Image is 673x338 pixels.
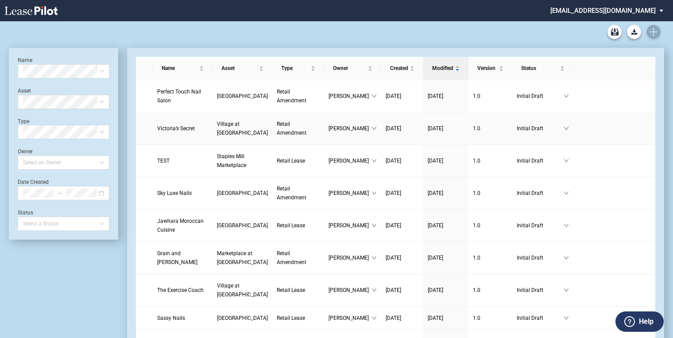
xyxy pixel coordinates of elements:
[277,186,306,201] span: Retail Amendment
[277,120,320,137] a: Retail Amendment
[217,281,268,299] a: Village at [GEOGRAPHIC_DATA]
[564,315,569,321] span: down
[217,315,268,321] span: Pavilion Plaza West
[157,315,185,321] span: Sassy Nails
[217,222,268,229] span: Westgate Shopping Center
[386,92,419,101] a: [DATE]
[564,126,569,131] span: down
[213,57,272,80] th: Asset
[428,125,443,132] span: [DATE]
[428,287,443,293] span: [DATE]
[390,64,408,73] span: Created
[386,222,401,229] span: [DATE]
[277,249,320,267] a: Retail Amendment
[18,210,33,216] label: Status
[371,158,377,163] span: down
[217,93,268,99] span: Paradise Valley Plaza
[324,57,381,80] th: Owner
[371,255,377,260] span: down
[517,124,564,133] span: Initial Draft
[428,189,464,198] a: [DATE]
[217,189,268,198] a: [GEOGRAPHIC_DATA]
[329,156,371,165] span: [PERSON_NAME]
[217,92,268,101] a: [GEOGRAPHIC_DATA]
[386,287,401,293] span: [DATE]
[473,156,508,165] a: 1.0
[329,253,371,262] span: [PERSON_NAME]
[18,148,33,155] label: Owner
[329,189,371,198] span: [PERSON_NAME]
[517,92,564,101] span: Initial Draft
[428,190,443,196] span: [DATE]
[386,190,401,196] span: [DATE]
[468,57,512,80] th: Version
[157,250,197,265] span: Grain and Berry
[371,126,377,131] span: down
[473,222,480,229] span: 1 . 0
[217,250,268,265] span: Marketplace at Highland Village
[627,25,641,39] button: Download Blank Form
[473,189,508,198] a: 1.0
[277,314,320,322] a: Retail Lease
[157,87,208,105] a: Perfect Touch Nail Salon
[428,255,443,261] span: [DATE]
[221,64,257,73] span: Asset
[428,221,464,230] a: [DATE]
[277,184,320,202] a: Retail Amendment
[329,314,371,322] span: [PERSON_NAME]
[473,255,480,261] span: 1 . 0
[277,158,305,164] span: Retail Lease
[386,255,401,261] span: [DATE]
[512,57,573,80] th: Status
[371,315,377,321] span: down
[57,190,63,196] span: swap-right
[639,316,654,327] label: Help
[473,125,480,132] span: 1 . 0
[473,287,480,293] span: 1 . 0
[473,158,480,164] span: 1 . 0
[57,190,63,196] span: to
[381,57,423,80] th: Created
[473,286,508,295] a: 1.0
[428,93,443,99] span: [DATE]
[473,190,480,196] span: 1 . 0
[517,189,564,198] span: Initial Draft
[386,314,419,322] a: [DATE]
[157,158,170,164] span: TEST
[157,249,208,267] a: Grain and [PERSON_NAME]
[329,221,371,230] span: [PERSON_NAME]
[217,283,268,298] span: Village at Stone Oak
[428,158,443,164] span: [DATE]
[153,57,213,80] th: Name
[277,89,306,104] span: Retail Amendment
[607,25,622,39] a: Archive
[157,190,192,196] span: Sky Luxe Nails
[281,64,309,73] span: Type
[217,249,268,267] a: Marketplace at [GEOGRAPHIC_DATA]
[18,57,32,63] label: Name
[564,223,569,228] span: down
[564,93,569,99] span: down
[157,314,208,322] a: Sassy Nails
[157,189,208,198] a: Sky Luxe Nails
[473,314,508,322] a: 1.0
[157,156,208,165] a: TEST
[371,287,377,293] span: down
[386,156,419,165] a: [DATE]
[157,124,208,133] a: Victoria’s Secret
[386,124,419,133] a: [DATE]
[517,253,564,262] span: Initial Draft
[333,64,366,73] span: Owner
[277,222,305,229] span: Retail Lease
[162,64,197,73] span: Name
[477,64,497,73] span: Version
[428,92,464,101] a: [DATE]
[386,158,401,164] span: [DATE]
[157,218,204,233] span: Jawhara Moroccan Cuisine
[329,92,371,101] span: [PERSON_NAME]
[217,221,268,230] a: [GEOGRAPHIC_DATA]
[432,64,453,73] span: Modified
[386,93,401,99] span: [DATE]
[428,253,464,262] a: [DATE]
[564,255,569,260] span: down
